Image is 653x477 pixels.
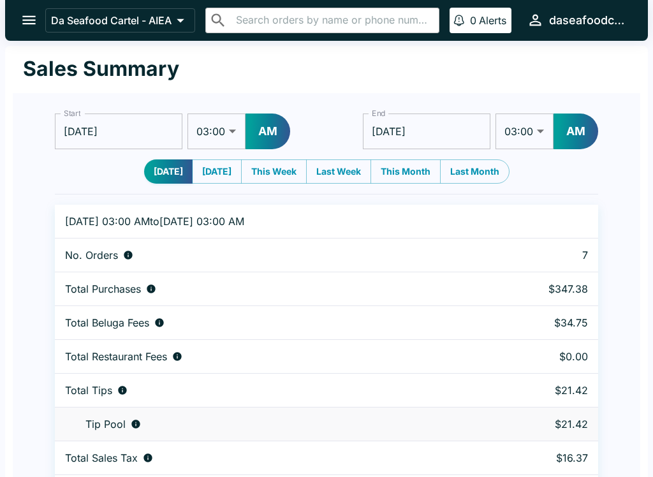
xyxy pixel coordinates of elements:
div: Sales tax paid by diners [65,451,462,464]
label: End [372,108,386,119]
p: 0 [470,14,476,27]
div: Number of orders placed [65,249,462,261]
input: Choose date, selected date is Oct 5, 2025 [55,114,182,149]
p: $21.42 [483,384,588,397]
p: [DATE] 03:00 AM to [DATE] 03:00 AM [65,215,462,228]
p: Total Beluga Fees [65,316,149,329]
p: $16.37 [483,451,588,464]
button: [DATE] [144,159,193,184]
p: Total Tips [65,384,112,397]
p: No. Orders [65,249,118,261]
p: 7 [483,249,588,261]
div: Aggregate order subtotals [65,283,462,295]
div: Tips unclaimed by a waiter [65,418,462,430]
div: Fees paid by diners to restaurant [65,350,462,363]
button: Last Week [306,159,371,184]
button: daseafoodcartel [522,6,633,34]
button: Last Month [440,159,510,184]
button: AM [554,114,598,149]
p: Alerts [479,14,506,27]
p: $21.42 [483,418,588,430]
p: $0.00 [483,350,588,363]
button: [DATE] [192,159,242,184]
p: Total Sales Tax [65,451,138,464]
p: Total Restaurant Fees [65,350,167,363]
button: Da Seafood Cartel - AIEA [45,8,195,33]
p: Da Seafood Cartel - AIEA [51,14,172,27]
button: This Week [241,159,307,184]
input: Search orders by name or phone number [232,11,434,29]
div: Combined individual and pooled tips [65,384,462,397]
button: This Month [371,159,441,184]
label: Start [64,108,80,119]
button: open drawer [13,4,45,36]
h1: Sales Summary [23,56,179,82]
input: Choose date, selected date is Oct 6, 2025 [363,114,490,149]
div: daseafoodcartel [549,13,627,28]
p: Tip Pool [85,418,126,430]
p: $347.38 [483,283,588,295]
button: AM [246,114,290,149]
p: $34.75 [483,316,588,329]
div: Fees paid by diners to Beluga [65,316,462,329]
p: Total Purchases [65,283,141,295]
